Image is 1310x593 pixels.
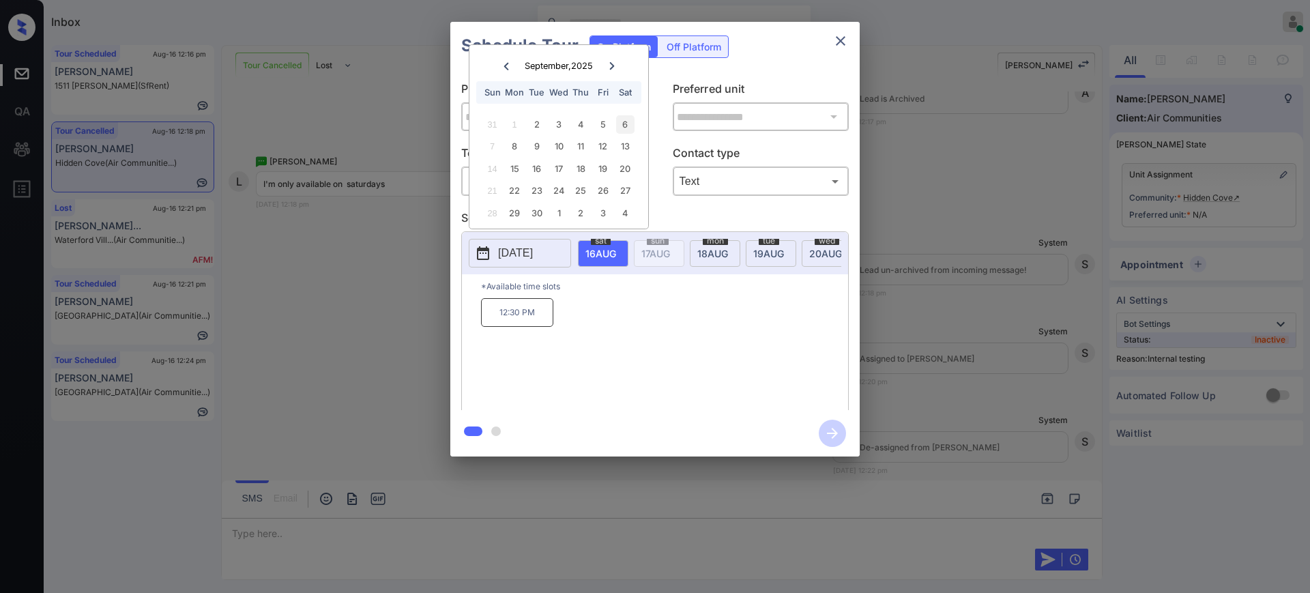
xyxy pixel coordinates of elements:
[827,27,854,55] button: close
[483,83,501,102] div: Sun
[809,248,842,259] span: 20 AUG
[697,248,728,259] span: 18 AUG
[802,240,852,267] div: date-select
[594,115,612,134] div: Choose Friday, September 5th, 2025
[594,137,612,156] div: Choose Friday, September 12th, 2025
[690,240,740,267] div: date-select
[505,137,523,156] div: Choose Monday, September 8th, 2025
[616,204,635,222] div: Choose Saturday, October 4th, 2025
[483,115,501,134] div: Not available Sunday, August 31st, 2025
[527,182,546,200] div: Choose Tuesday, September 23rd, 2025
[483,182,501,200] div: Not available Sunday, September 21st, 2025
[465,170,635,192] div: In Person
[527,115,546,134] div: Choose Tuesday, September 2nd, 2025
[469,239,571,267] button: [DATE]
[753,248,784,259] span: 19 AUG
[527,83,546,102] div: Tue
[505,182,523,200] div: Choose Monday, September 22nd, 2025
[594,204,612,222] div: Choose Friday, October 3rd, 2025
[505,204,523,222] div: Choose Monday, September 29th, 2025
[527,160,546,178] div: Choose Tuesday, September 16th, 2025
[746,240,796,267] div: date-select
[461,209,849,231] p: Select slot
[549,115,568,134] div: Choose Wednesday, September 3rd, 2025
[572,204,590,222] div: Choose Thursday, October 2nd, 2025
[549,160,568,178] div: Choose Wednesday, September 17th, 2025
[483,160,501,178] div: Not available Sunday, September 14th, 2025
[616,83,635,102] div: Sat
[616,182,635,200] div: Choose Saturday, September 27th, 2025
[461,145,638,167] p: Tour type
[572,137,590,156] div: Choose Thursday, September 11th, 2025
[549,204,568,222] div: Choose Wednesday, October 1st, 2025
[505,115,523,134] div: Not available Monday, September 1st, 2025
[572,160,590,178] div: Choose Thursday, September 18th, 2025
[549,83,568,102] div: Wed
[616,137,635,156] div: Choose Saturday, September 13th, 2025
[527,137,546,156] div: Choose Tuesday, September 9th, 2025
[703,237,728,245] span: mon
[481,298,553,327] p: 12:30 PM
[525,61,593,71] div: September , 2025
[590,36,658,57] div: On Platform
[759,237,779,245] span: tue
[450,22,589,70] h2: Schedule Tour
[572,83,590,102] div: Thu
[673,81,849,102] p: Preferred unit
[474,113,643,224] div: month 2025-09
[481,274,848,298] p: *Available time slots
[549,182,568,200] div: Choose Wednesday, September 24th, 2025
[461,81,638,102] p: Preferred community
[527,204,546,222] div: Choose Tuesday, September 30th, 2025
[616,115,635,134] div: Choose Saturday, September 6th, 2025
[585,248,616,259] span: 16 AUG
[498,245,533,261] p: [DATE]
[549,137,568,156] div: Choose Wednesday, September 10th, 2025
[505,83,523,102] div: Mon
[572,115,590,134] div: Choose Thursday, September 4th, 2025
[594,182,612,200] div: Choose Friday, September 26th, 2025
[483,204,501,222] div: Not available Sunday, September 28th, 2025
[673,145,849,167] p: Contact type
[594,160,612,178] div: Choose Friday, September 19th, 2025
[594,83,612,102] div: Fri
[616,160,635,178] div: Choose Saturday, September 20th, 2025
[505,160,523,178] div: Choose Monday, September 15th, 2025
[578,240,628,267] div: date-select
[676,170,846,192] div: Text
[660,36,728,57] div: Off Platform
[815,237,839,245] span: wed
[572,182,590,200] div: Choose Thursday, September 25th, 2025
[483,137,501,156] div: Not available Sunday, September 7th, 2025
[591,237,611,245] span: sat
